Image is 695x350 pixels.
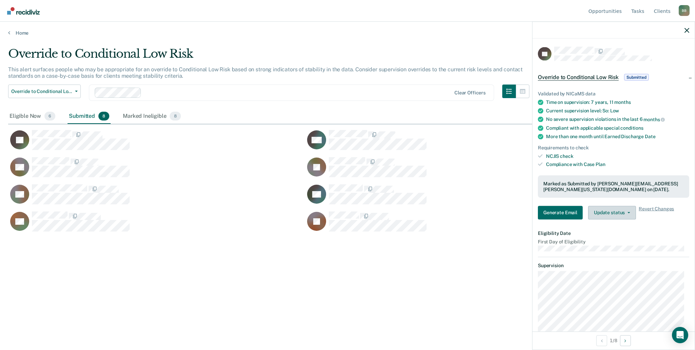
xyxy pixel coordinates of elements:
[538,239,689,244] dt: First Day of Eligibility
[624,74,649,81] span: Submitted
[543,181,684,192] div: Marked as Submitted by [PERSON_NAME][EMAIL_ADDRESS][PERSON_NAME][US_STATE][DOMAIN_NAME] on [DATE].
[8,66,523,79] p: This alert surfaces people who may be appropriate for an override to Conditional Low Risk based o...
[305,130,602,157] div: CaseloadOpportunityCell-41465
[679,5,690,16] div: B B
[546,99,689,105] div: Time on supervision: 7 years, 11
[170,112,181,121] span: 8
[305,211,602,238] div: CaseloadOpportunityCell-217613
[305,157,602,184] div: CaseloadOpportunityCell-89833
[68,109,111,124] div: Submitted
[8,47,529,66] div: Override to Conditional Low Risk
[532,331,695,349] div: 1 / 8
[546,108,689,114] div: Current supervision level: So:
[643,116,665,122] span: months
[532,67,695,88] div: Override to Conditional Low RiskSubmitted
[8,211,305,238] div: CaseloadOpportunityCell-393084
[588,206,636,219] button: Update status
[7,7,40,15] img: Recidiviz
[614,99,631,105] span: months
[538,263,689,269] dt: Supervision
[8,130,305,157] div: CaseloadOpportunityCell-104807
[121,109,182,124] div: Marked Ineligible
[560,153,573,159] span: check
[645,133,655,139] span: Date
[305,184,602,211] div: CaseloadOpportunityCell-217206
[639,206,674,219] span: Revert Changes
[44,112,55,121] span: 6
[546,116,689,123] div: No severe supervision violations in the last 6
[538,74,619,81] span: Override to Conditional Low Risk
[8,184,305,211] div: CaseloadOpportunityCell-216537
[98,112,109,121] span: 8
[596,162,605,167] span: Plan
[538,91,689,97] div: Validated by NICaMS data
[8,109,57,124] div: Eligible Now
[8,157,305,184] div: CaseloadOpportunityCell-69377
[11,89,72,94] span: Override to Conditional Low Risk
[538,206,583,219] button: Generate Email
[538,206,585,219] a: Navigate to form link
[454,90,486,96] div: Clear officers
[546,153,689,159] div: NCJIS
[672,327,688,343] div: Open Intercom Messenger
[620,125,643,130] span: conditions
[546,133,689,139] div: More than one month until Earned Discharge
[610,108,619,113] span: Low
[538,145,689,150] div: Requirements to check
[8,30,687,36] a: Home
[620,335,631,346] button: Next Opportunity
[538,230,689,236] dt: Eligibility Date
[546,125,689,131] div: Compliant with applicable special
[679,5,690,16] button: Profile dropdown button
[546,162,689,167] div: Compliance with Case
[596,335,607,346] button: Previous Opportunity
